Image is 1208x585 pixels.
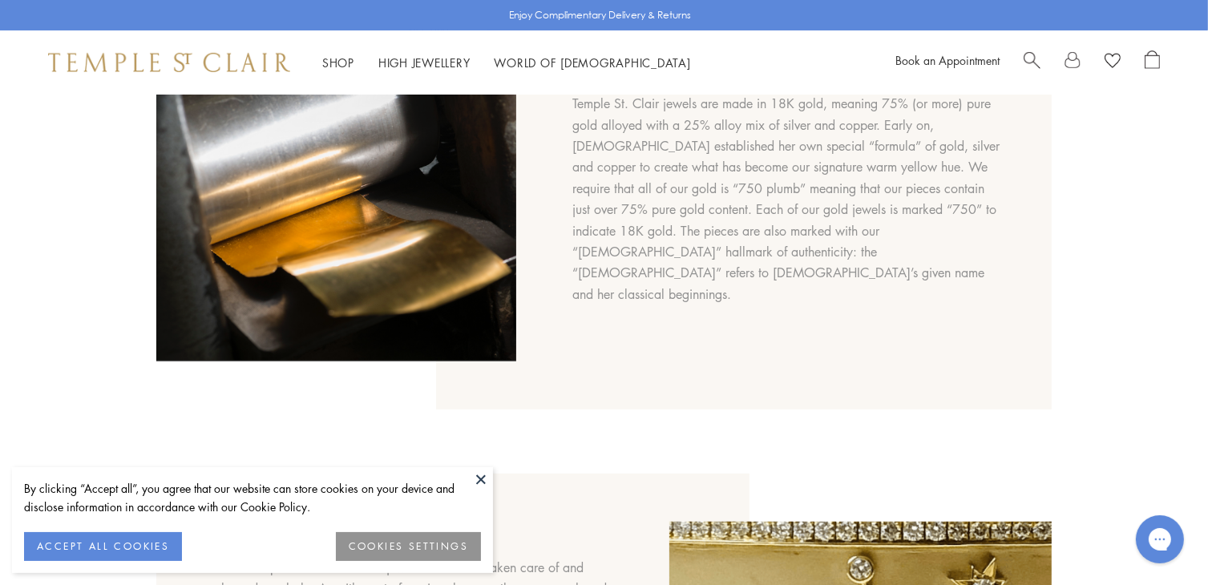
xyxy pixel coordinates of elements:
img: Temple St. Clair [48,53,290,72]
a: Search [1024,50,1040,75]
img: goldphoto_690x.png [156,2,516,361]
button: COOKIES SETTINGS [336,532,481,561]
a: Book an Appointment [895,52,1000,68]
p: Temple St. Clair jewels are made in 18K gold, meaning 75% (or more) pure gold alloyed with a 25% ... [573,93,1002,305]
iframe: Gorgias live chat messenger [1128,510,1192,569]
button: ACCEPT ALL COOKIES [24,532,182,561]
a: World of [DEMOGRAPHIC_DATA]World of [DEMOGRAPHIC_DATA] [495,54,691,71]
a: ShopShop [322,54,354,71]
a: High JewelleryHigh Jewellery [378,54,471,71]
a: Open Shopping Bag [1145,50,1160,75]
a: View Wishlist [1105,50,1121,75]
nav: Main navigation [322,53,691,73]
div: By clicking “Accept all”, you agree that our website can store cookies on your device and disclos... [24,479,481,516]
p: Enjoy Complimentary Delivery & Returns [509,7,691,23]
